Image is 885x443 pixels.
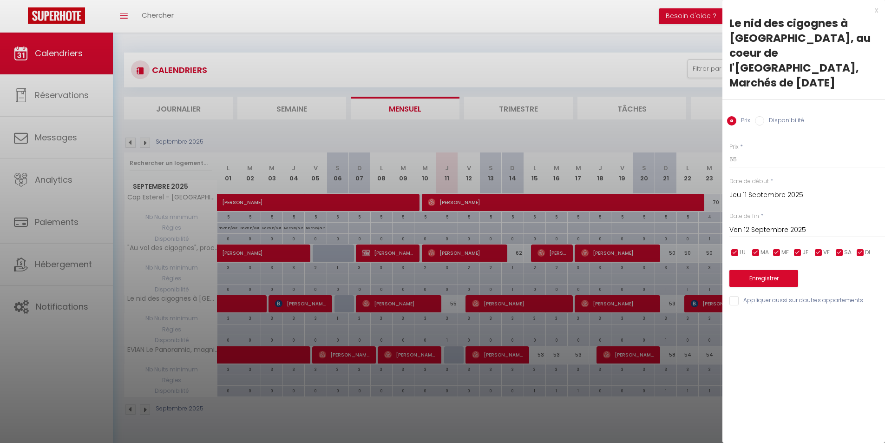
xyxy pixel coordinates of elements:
[764,116,804,126] label: Disponibilité
[729,270,798,287] button: Enregistrer
[823,248,830,257] span: VE
[760,248,769,257] span: MA
[844,248,852,257] span: SA
[729,212,759,221] label: Date de fin
[729,16,878,90] div: Le nid des cigognes à [GEOGRAPHIC_DATA], au coeur de l'[GEOGRAPHIC_DATA], Marchés de [DATE]
[722,5,878,16] div: x
[865,248,870,257] span: DI
[729,143,739,152] label: Prix
[781,248,789,257] span: ME
[802,248,808,257] span: JE
[736,116,750,126] label: Prix
[846,401,878,436] iframe: Chat
[729,177,769,186] label: Date de début
[7,4,35,32] button: Ouvrir le widget de chat LiveChat
[740,248,746,257] span: LU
